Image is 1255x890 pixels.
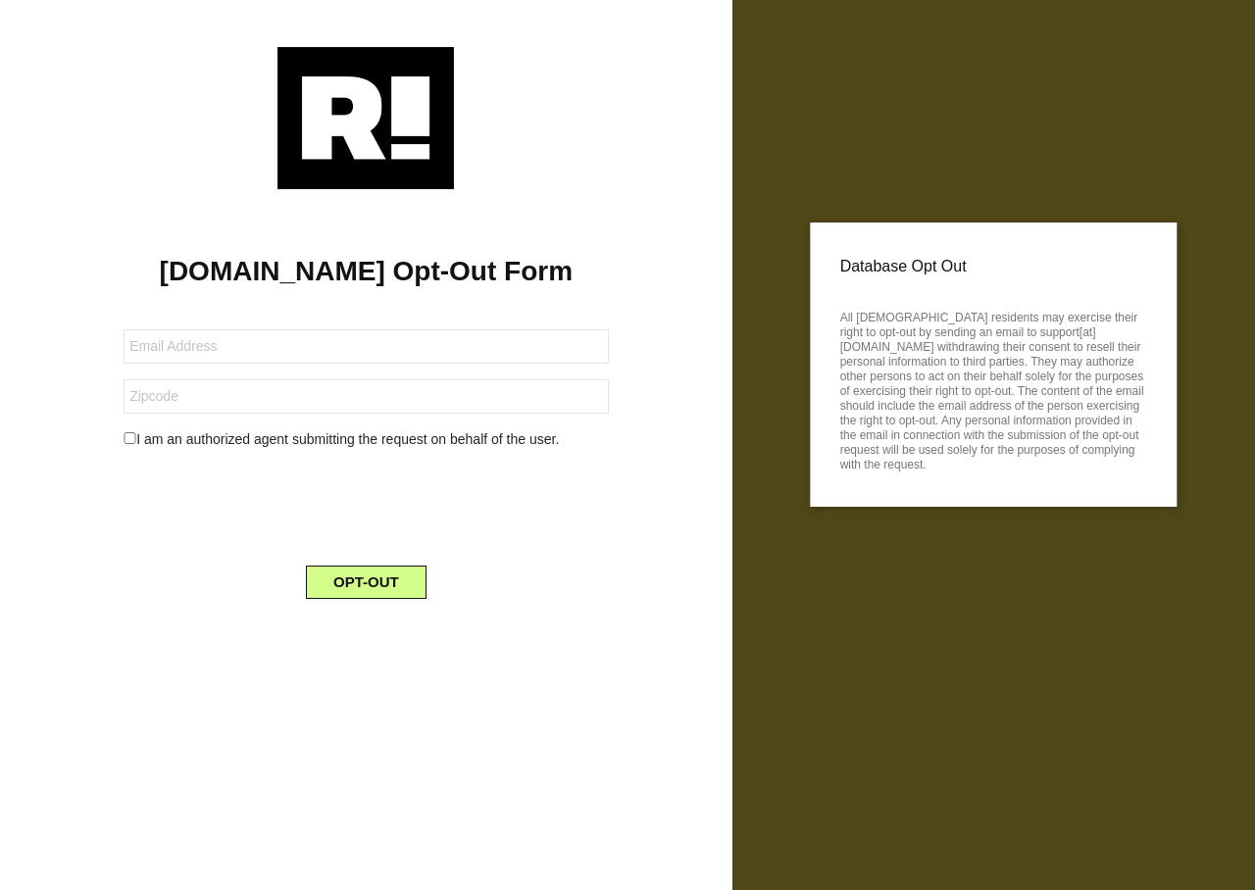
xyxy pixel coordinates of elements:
[840,252,1147,281] p: Database Opt Out
[124,379,608,414] input: Zipcode
[217,466,515,542] iframe: reCAPTCHA
[277,47,454,189] img: Retention.com
[124,329,608,364] input: Email Address
[840,305,1147,472] p: All [DEMOGRAPHIC_DATA] residents may exercise their right to opt-out by sending an email to suppo...
[29,255,703,288] h1: [DOMAIN_NAME] Opt-Out Form
[109,429,623,450] div: I am an authorized agent submitting the request on behalf of the user.
[306,566,427,599] button: OPT-OUT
